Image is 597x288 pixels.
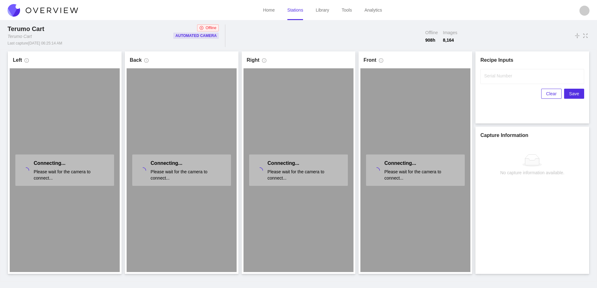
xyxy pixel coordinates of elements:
[569,90,579,97] span: Save
[546,90,557,97] span: Clear
[541,89,562,99] button: Clear
[34,160,65,166] span: Connecting...
[364,8,382,13] a: Analytics
[263,8,275,13] a: Home
[130,56,142,64] h1: Back
[24,58,29,65] span: info-circle
[500,169,564,176] div: No capture information available.
[21,166,31,177] span: loading
[268,169,343,181] span: Please wait for the camera to connect...
[206,25,216,31] span: Offline
[385,169,460,181] span: Please wait for the camera to connect...
[8,33,32,39] div: Terumo Cart
[480,56,584,64] h1: Recipe Inputs
[8,25,44,32] span: Terumo Cart
[138,166,148,177] span: loading
[151,160,182,166] span: Connecting...
[425,29,438,36] span: Offline
[564,89,584,99] button: Save
[255,166,264,177] span: loading
[364,56,376,64] h1: Front
[484,73,512,79] label: Serial Number
[316,8,329,13] a: Library
[443,29,457,36] span: Images
[8,24,47,33] div: Terumo Cart
[34,169,110,181] span: Please wait for the camera to connect...
[385,160,416,166] span: Connecting...
[372,166,381,177] span: loading
[287,8,303,13] a: Stations
[8,41,62,46] div: Last capture [DATE] 06:25:14 AM
[262,58,266,65] span: info-circle
[144,58,149,65] span: info-circle
[268,160,299,166] span: Connecting...
[443,37,457,43] span: 8,164
[151,169,227,181] span: Please wait for the camera to connect...
[425,37,438,43] span: 908 h
[13,56,22,64] h1: Left
[480,132,584,139] h1: Capture Information
[200,26,203,30] span: close-circle
[247,56,259,64] h1: Right
[583,32,588,39] span: fullscreen
[8,4,78,17] img: Overview
[175,33,217,39] p: Automated Camera
[574,32,580,39] span: vertical-align-middle
[379,58,383,65] span: info-circle
[342,8,352,13] a: Tools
